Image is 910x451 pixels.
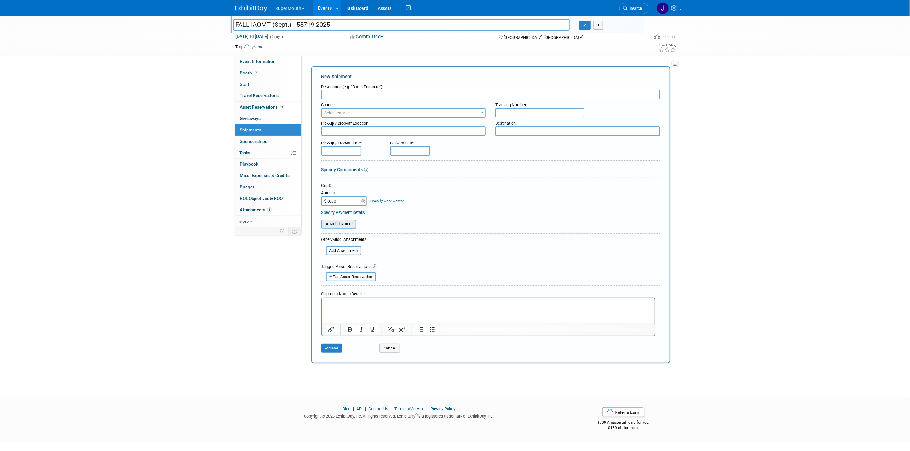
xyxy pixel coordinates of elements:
span: [GEOGRAPHIC_DATA], [GEOGRAPHIC_DATA] [504,35,583,40]
button: Bold [344,325,355,334]
a: Specify Cost Center [370,199,404,203]
button: Superscript [397,325,407,334]
a: Booth [235,67,301,79]
span: Attachments [240,207,272,212]
span: | [351,406,355,411]
span: Tag Asset Reservation [333,275,373,279]
div: Pick-up / Drop-off Location: [321,118,486,126]
a: Attachments2 [235,204,301,215]
span: | [363,406,368,411]
button: X [593,21,603,30]
a: Misc. Expenses & Credits [235,170,301,181]
td: Toggle Event Tabs [288,227,301,235]
a: Terms of Service [394,406,424,411]
span: Sponsorships [240,139,268,144]
a: Playbook [235,159,301,170]
span: Shipments [240,127,262,132]
a: Privacy Policy [430,406,455,411]
a: more [235,216,301,227]
button: Cancel [379,344,400,353]
button: Tag Asset Reservation [326,272,376,281]
td: Personalize Event Tab Strip [277,227,289,235]
a: Edit [252,45,262,49]
a: Staff [235,79,301,90]
a: Search [619,3,648,14]
button: Subscript [385,325,396,334]
a: Budget [235,181,301,193]
span: | [389,406,393,411]
div: New Shipment [321,74,660,80]
div: Copyright © 2025 ExhibitDay, Inc. All rights reserved. ExhibitDay is a registered trademark of Ex... [235,412,563,419]
span: Budget [240,184,254,189]
button: Numbered list [415,325,426,334]
a: Tasks [235,147,301,159]
span: Select courier [325,110,350,115]
span: Giveaways [240,116,261,121]
div: Event Format [611,33,677,43]
div: In-Person [661,34,676,39]
div: Shipment Notes/Details: [321,288,655,298]
span: Tasks [240,150,251,155]
div: Destination: [495,118,660,126]
a: Giveaways [235,113,301,124]
span: | [425,406,429,411]
span: Booth [240,70,260,75]
span: Booth not reserved yet [254,70,260,75]
span: (4 days) [270,35,283,39]
button: Bullet list [426,325,437,334]
span: Playbook [240,161,259,166]
a: Contact Us [369,406,388,411]
sup: ® [415,413,418,417]
button: Underline [367,325,377,334]
a: Refer & Earn [602,407,644,417]
span: ROI, Objectives & ROO [240,196,283,201]
span: 9 [280,105,284,109]
span: Travel Reservations [240,93,279,98]
span: [DATE] [DATE] [235,33,269,39]
a: Specify Payment Details [321,210,365,215]
div: Description (e.g. "Booth Furniture"): [321,81,660,90]
button: Committed [348,33,386,40]
button: Save [321,344,342,353]
div: Delivery Date: [390,137,468,146]
div: Tracking Number: [495,99,660,108]
span: Misc. Expenses & Credits [240,173,290,178]
div: Cost: [321,183,660,189]
div: Other/Misc. Attachments: [321,237,368,244]
div: Courier: [321,99,486,108]
a: Specify Components [321,167,363,172]
div: $150 off for them. [572,425,675,431]
img: Format-Inperson.png [654,34,660,39]
div: $500 Amazon gift card for you, [572,416,675,430]
div: Amount [321,190,368,196]
span: 2 [267,207,272,212]
span: Search [628,6,642,11]
a: Event Information [235,56,301,67]
a: Blog [342,406,350,411]
div: Event Rating [659,44,676,47]
span: Staff [240,82,250,87]
div: Tagged Asset Reservations: [321,264,660,270]
button: Italic [355,325,366,334]
div: Pick-up / Drop-off Date: [321,137,381,146]
span: to [249,34,255,39]
span: Asset Reservations [240,104,284,109]
a: API [356,406,362,411]
button: Insert/edit link [326,325,337,334]
a: Asset Reservations9 [235,102,301,113]
img: Justin Newborn [657,2,669,14]
a: Shipments [235,124,301,136]
span: Event Information [240,59,276,64]
span: more [239,219,249,224]
td: Tags [235,44,262,50]
img: ExhibitDay [235,5,267,12]
a: ROI, Objectives & ROO [235,193,301,204]
iframe: Rich Text Area [322,298,655,323]
a: Travel Reservations [235,90,301,101]
a: Sponsorships [235,136,301,147]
